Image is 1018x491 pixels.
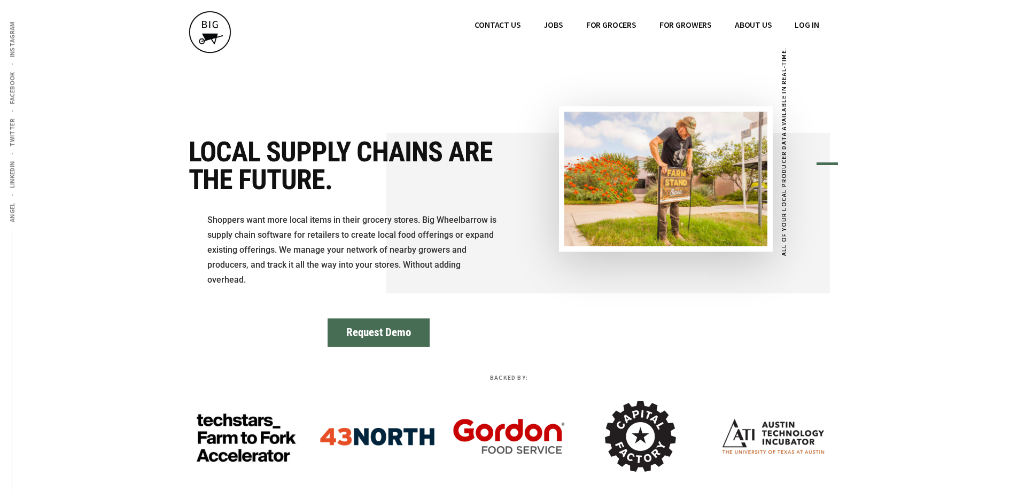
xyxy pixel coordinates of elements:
a: Angel [6,196,18,229]
span: ABOUT US [735,19,772,30]
button: Request Demo [328,318,430,347]
span: FOR GROWERS [659,19,712,30]
span: JOBS [543,19,563,30]
p: Shoppers want more local items in their grocery stores. Big Wheelbarrow is supply chain software ... [207,213,501,287]
span: LinkedIn [8,161,16,188]
span: FOR GROCERS [586,19,636,30]
a: Twitter [6,112,18,153]
span: CONTACT US [475,19,520,30]
a: JOBS [533,11,573,38]
nav: Main [464,11,829,38]
a: CONTACT US [464,11,531,38]
a: LinkedIn [6,154,18,194]
a: Instagram [6,15,18,64]
span: Instagram [8,21,16,57]
figcaption: All of your local producer data available in real-time. [779,37,789,267]
span: Log In [795,19,819,30]
a: FOR GROCERS [576,11,647,38]
span: Facebook [8,72,16,104]
img: BIG WHEELBARROW [189,11,231,53]
h1: Local supply chains are the future. [189,138,501,194]
a: ABOUT US [724,11,783,38]
a: FOR GROWERS [649,11,722,38]
a: Facebook [6,65,18,111]
p: Backed By: [328,373,691,383]
span: Twitter [8,119,16,147]
span: Angel [8,202,16,222]
a: Log In [784,11,829,38]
